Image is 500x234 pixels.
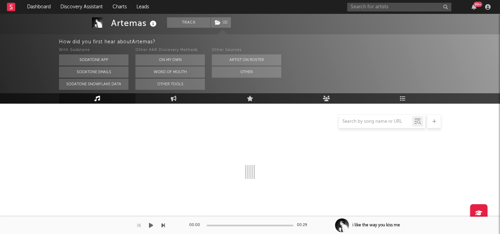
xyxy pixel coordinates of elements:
[167,17,210,28] button: Track
[135,79,205,90] button: Other Tools
[474,2,482,7] div: 99 +
[59,54,128,66] button: Sodatone App
[59,79,128,90] button: Sodatone Snowflake Data
[352,222,400,228] div: i like the way you kiss me
[297,221,311,229] div: 00:29
[212,54,281,66] button: Artist on Roster
[472,4,476,10] button: 99+
[59,46,128,54] div: With Sodatone
[210,17,231,28] span: ( 3 )
[135,54,205,66] button: On My Own
[59,38,500,46] div: How did you first hear about Artemas ?
[211,17,231,28] button: (3)
[135,46,205,54] div: Other A&R Discovery Methods
[339,119,412,124] input: Search by song name or URL
[111,17,158,29] div: Artemas
[212,67,281,78] button: Other
[135,67,205,78] button: Word Of Mouth
[189,221,203,229] div: 00:00
[212,46,281,54] div: Other Sources
[347,3,451,11] input: Search for artists
[59,67,128,78] button: Sodatone Emails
